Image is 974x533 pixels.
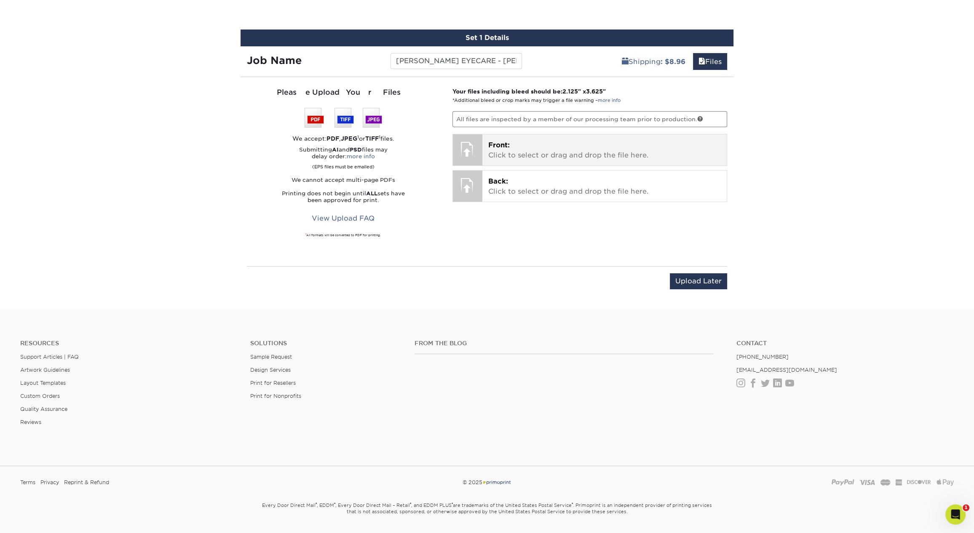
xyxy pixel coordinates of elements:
[341,135,357,142] strong: JPEG
[247,147,440,170] p: Submitting and files may delay order:
[334,502,335,506] sup: ®
[488,141,510,149] span: Front:
[488,140,721,160] p: Click to select or drag and drop the file here.
[247,87,440,98] div: Please Upload Your Files
[736,354,789,360] a: [PHONE_NUMBER]
[250,380,296,386] a: Print for Resellers
[945,504,966,525] iframe: Intercom live chat
[241,29,733,46] div: Set 1 Details
[305,108,382,128] img: We accept: PSD, TIFF, or JPEG (JPG)
[410,502,411,506] sup: ®
[391,53,522,69] input: Enter a job name
[350,147,362,153] strong: PSD
[661,58,685,66] b: : $8.96
[415,340,714,347] h4: From the Blog
[40,476,59,489] a: Privacy
[736,367,837,373] a: [EMAIL_ADDRESS][DOMAIN_NAME]
[452,98,621,103] small: *Additional bleed or crop marks may trigger a file warning –
[586,88,603,95] span: 3.625
[247,233,440,237] div: All formats will be converted to PDF for printing.
[247,177,440,184] p: We cannot accept multi-page PDFs
[598,98,621,103] a: more info
[247,134,440,143] div: We accept: , or files.
[452,88,606,95] strong: Your files including bleed should be: " x "
[20,393,60,399] a: Custom Orders
[250,393,301,399] a: Print for Nonprofits
[20,380,66,386] a: Layout Templates
[250,354,292,360] a: Sample Request
[20,340,238,347] h4: Resources
[622,58,629,66] span: shipping
[250,340,402,347] h4: Solutions
[326,135,339,142] strong: PDF
[488,177,508,185] span: Back:
[64,476,109,489] a: Reprint & Refund
[365,135,379,142] strong: TIFF
[693,53,727,70] a: Files
[305,233,306,235] sup: 1
[616,53,691,70] a: Shipping: $8.96
[20,476,35,489] a: Terms
[312,160,375,170] small: (EPS files must be emailed)
[670,273,727,289] input: Upload Later
[20,419,41,425] a: Reviews
[572,502,573,506] sup: ®
[698,58,705,66] span: files
[332,147,339,153] strong: AI
[20,406,67,412] a: Quality Assurance
[347,153,375,160] a: more info
[452,111,728,127] p: All files are inspected by a member of our processing team prior to production.
[329,476,645,489] div: © 2025
[482,479,511,485] img: Primoprint
[963,504,969,511] span: 1
[488,176,721,197] p: Click to select or drag and drop the file here.
[562,88,578,95] span: 2.125
[379,134,380,139] sup: 1
[247,190,440,204] p: Printing does not begin until sets have been approved for print.
[247,54,302,67] strong: Job Name
[306,211,380,227] a: View Upload FAQ
[366,190,377,197] strong: ALL
[452,502,453,506] sup: ®
[20,354,79,360] a: Support Articles | FAQ
[316,502,317,506] sup: ®
[357,134,359,139] sup: 1
[250,367,291,373] a: Design Services
[20,367,70,373] a: Artwork Guidelines
[736,340,954,347] a: Contact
